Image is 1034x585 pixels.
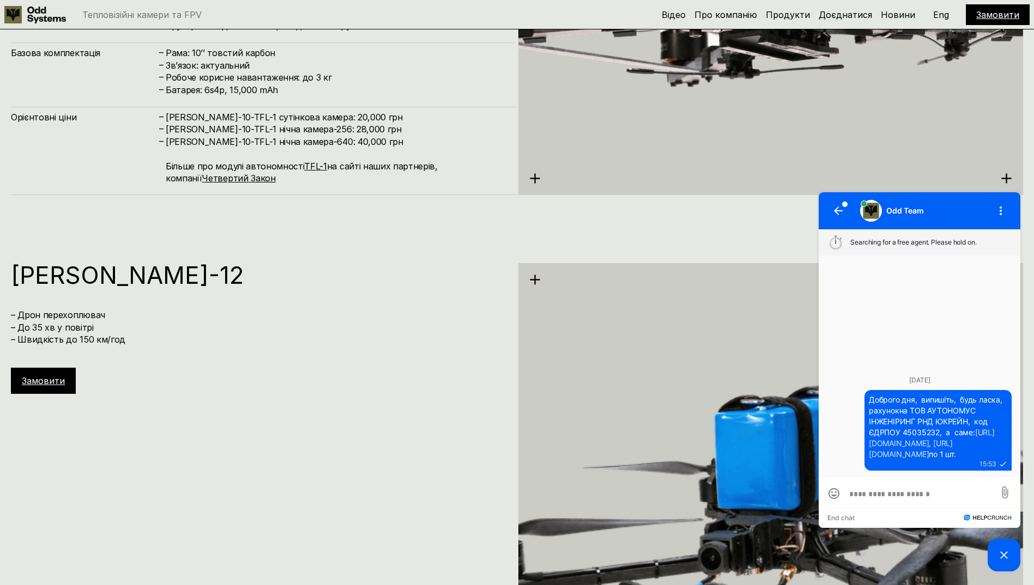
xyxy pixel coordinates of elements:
h4: – [159,83,164,95]
h4: – [159,71,164,83]
a: Замовити [976,9,1019,20]
iframe: HelpCrunch [816,190,1023,574]
h4: – [159,111,164,123]
h1: [PERSON_NAME]-12 [11,263,505,287]
h4: Робоче корисне навантаження: до 3 кг [166,71,505,83]
p: Eng [933,10,949,19]
h4: – Дрон перехоплювач – До 35 хв у повітрі – Швидкість до 150 км/год [11,309,505,345]
a: Про компанію [694,9,757,20]
h4: – [159,59,164,71]
a: Доєднатися [819,9,872,20]
h4: Орієнтовні ціни [11,111,158,123]
h4: – [159,135,164,147]
a: Новини [881,9,915,20]
a: Четвертий Закон [202,173,275,184]
h4: Рама: 10’’ товстий карбон [166,47,505,59]
h4: [PERSON_NAME]-10-TFL-1 нічна камера-640: 40,000 грн Більше про модулі автономності на сайті наших... [166,136,505,185]
h4: [PERSON_NAME]-10-TFL-1 нічна камера-256: 28,000 грн [166,123,505,135]
h4: – [159,123,164,135]
a: TFL-1 [304,161,326,172]
a: Замовити [22,375,65,386]
h4: [PERSON_NAME]-10-TFL-1 сутінкова камера: 20,000 грн [166,111,505,123]
h4: Базова комплектація [11,47,158,59]
h4: Зв’язок: актуальний [166,59,505,71]
a: Продукти [766,9,810,20]
h4: Батарея: 6s4p, 15,000 mAh [166,84,505,96]
p: Тепловізійні камери та FPV [82,10,202,19]
h4: – [159,46,164,58]
a: Відео [662,9,686,20]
